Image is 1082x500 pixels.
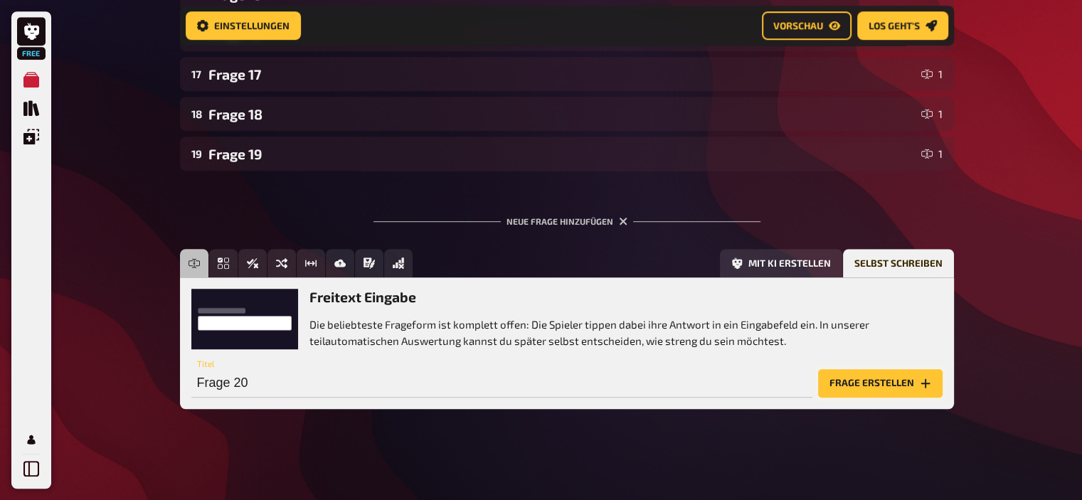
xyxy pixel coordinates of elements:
div: Frage 17 [208,66,916,83]
button: Schätzfrage [297,249,325,277]
input: Titel [191,369,812,398]
a: Meine Quizze [17,65,46,94]
button: Wahr / Falsch [238,249,267,277]
div: Frage 19 [208,146,916,162]
span: Vorschau [773,21,823,31]
button: Mit KI erstellen [720,249,842,277]
span: Einstellungen [214,21,290,31]
a: Vorschau [762,11,852,40]
a: Los geht's [857,11,948,40]
button: Einfachauswahl [209,249,238,277]
button: Prosa (Langtext) [355,249,383,277]
div: 1 [921,68,943,80]
div: 19 [191,147,203,160]
button: Bild-Antwort [326,249,354,277]
div: Neue Frage hinzufügen [373,193,760,238]
a: Einblendungen [17,122,46,151]
a: Einstellungen [186,11,301,40]
button: Frage erstellen [818,369,943,398]
button: Offline Frage [384,249,413,277]
a: Quiz Sammlung [17,94,46,122]
div: 1 [921,108,943,119]
p: Die beliebteste Frageform ist komplett offen: Die Spieler tippen dabei ihre Antwort in ein Eingab... [309,317,943,349]
span: Los geht's [869,21,920,31]
button: Freitext Eingabe [180,249,208,277]
h3: Freitext Eingabe [309,289,943,305]
div: 1 [921,148,943,159]
div: 17 [191,68,203,80]
a: Mein Konto [17,425,46,454]
div: Frage 18 [208,106,916,122]
button: Selbst schreiben [843,249,954,277]
div: 18 [191,107,203,120]
button: Sortierfrage [267,249,296,277]
span: Free [18,49,44,58]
